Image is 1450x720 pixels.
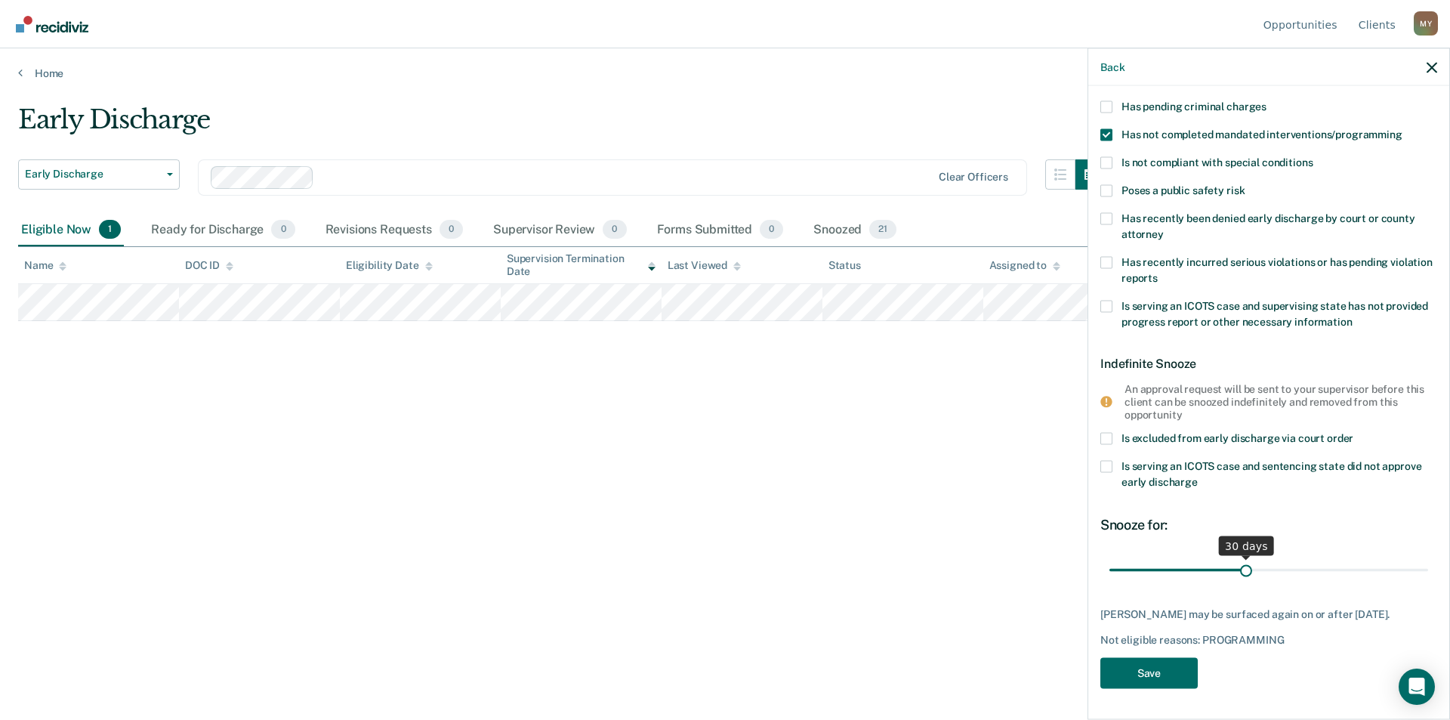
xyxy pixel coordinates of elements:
span: Poses a public safety risk [1121,184,1245,196]
span: Is serving an ICOTS case and sentencing state did not approve early discharge [1121,460,1421,488]
div: Open Intercom Messenger [1399,669,1435,705]
span: 0 [603,220,626,239]
a: Home [18,66,1432,80]
div: Name [24,259,66,272]
button: Profile dropdown button [1414,11,1438,36]
span: Has recently incurred serious violations or has pending violation reports [1121,255,1433,283]
span: Is excluded from early discharge via court order [1121,432,1353,444]
span: Has not completed mandated interventions/programming [1121,128,1402,140]
div: Snooze for: [1100,517,1437,533]
button: Back [1100,60,1125,73]
div: Snoozed [810,214,899,247]
div: 30 days [1219,536,1274,556]
div: Status [828,259,861,272]
div: Assigned to [989,259,1060,272]
div: Indefinite Snooze [1100,344,1437,382]
div: Early Discharge [18,104,1106,147]
div: [PERSON_NAME] may be surfaced again on or after [DATE]. [1100,607,1437,620]
div: Eligible Now [18,214,124,247]
button: Save [1100,658,1198,689]
span: Has recently been denied early discharge by court or county attorney [1121,212,1415,239]
div: DOC ID [185,259,233,272]
div: Revisions Requests [322,214,466,247]
div: Not eligible reasons: PROGRAMMING [1100,633,1437,646]
div: Clear officers [939,171,1008,184]
img: Recidiviz [16,16,88,32]
div: Ready for Discharge [148,214,298,247]
div: An approval request will be sent to your supervisor before this client can be snoozed indefinitel... [1125,382,1425,420]
span: 0 [760,220,783,239]
span: 0 [271,220,295,239]
div: Forms Submitted [654,214,787,247]
span: Is not compliant with special conditions [1121,156,1313,168]
div: M Y [1414,11,1438,36]
div: Last Viewed [668,259,741,272]
span: Is serving an ICOTS case and supervising state has not provided progress report or other necessar... [1121,299,1428,327]
span: 1 [99,220,121,239]
div: Supervisor Review [490,214,630,247]
span: 21 [869,220,896,239]
div: Supervision Termination Date [507,252,656,278]
span: Early Discharge [25,168,161,181]
span: 0 [440,220,463,239]
span: Has pending criminal charges [1121,100,1266,112]
div: Eligibility Date [346,259,433,272]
